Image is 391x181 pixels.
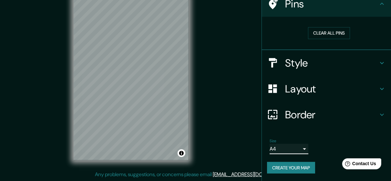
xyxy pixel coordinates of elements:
div: Layout [262,76,391,102]
div: Style [262,50,391,76]
button: Toggle attribution [178,149,185,157]
div: A4 [270,144,308,154]
h4: Style [285,57,378,69]
iframe: Help widget launcher [334,156,384,174]
button: Create your map [267,162,315,174]
h4: Border [285,108,378,121]
p: Any problems, suggestions, or concerns please email . [95,171,294,178]
label: Size [270,138,276,144]
h4: Layout [285,82,378,95]
div: Border [262,102,391,128]
a: [EMAIL_ADDRESS][DOMAIN_NAME] [213,171,293,178]
button: Clear all pins [308,27,350,39]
